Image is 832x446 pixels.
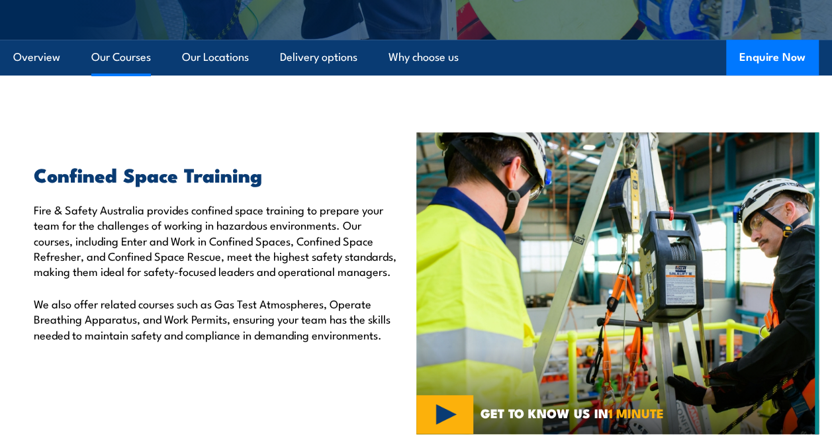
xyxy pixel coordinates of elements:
[182,40,249,75] a: Our Locations
[34,296,396,342] p: We also offer related courses such as Gas Test Atmospheres, Operate Breathing Apparatus, and Work...
[416,132,819,434] img: Confined Space Courses Australia
[726,40,819,75] button: Enquire Now
[34,202,396,279] p: Fire & Safety Australia provides confined space training to prepare your team for the challenges ...
[91,40,151,75] a: Our Courses
[481,407,664,419] span: GET TO KNOW US IN
[608,403,664,422] strong: 1 MINUTE
[280,40,357,75] a: Delivery options
[389,40,459,75] a: Why choose us
[13,40,60,75] a: Overview
[34,165,396,183] h2: Confined Space Training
